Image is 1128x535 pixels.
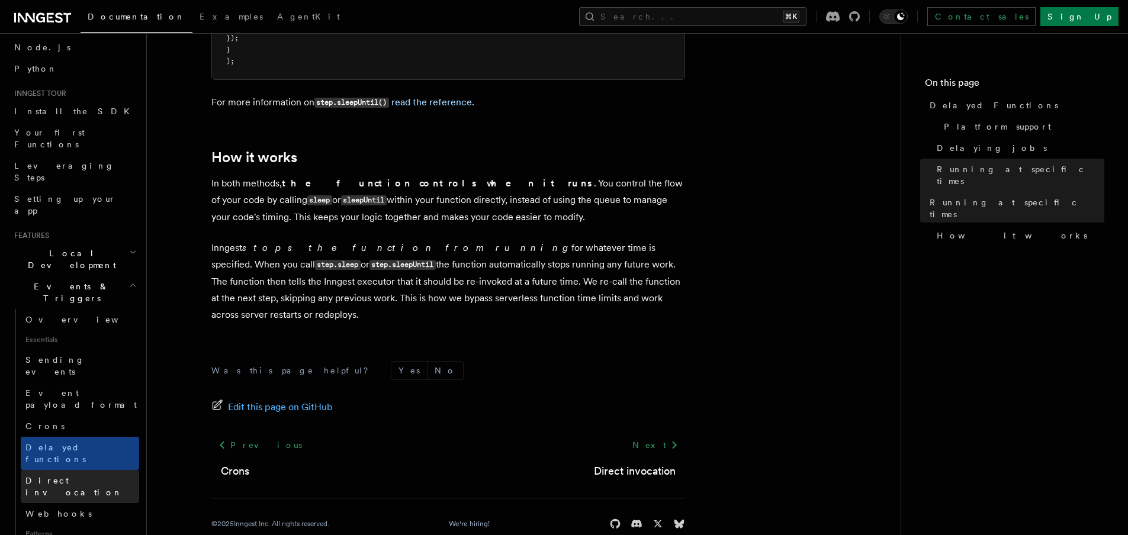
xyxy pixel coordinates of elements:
[9,101,139,122] a: Install the SDK
[937,163,1104,187] span: Running at specific times
[932,225,1104,246] a: How it works
[21,309,139,330] a: Overview
[282,178,594,189] strong: the function controls when it runs
[25,509,92,518] span: Webhooks
[211,240,685,323] p: Inngest for whatever time is specified. When you call or the function automatically stops running...
[932,159,1104,192] a: Running at specific times
[314,98,389,108] code: step.sleepUntil()
[21,503,139,524] a: Webhooks
[9,89,66,98] span: Inngest tour
[307,195,332,205] code: sleep
[221,463,249,479] a: Crons
[14,194,116,215] span: Setting up your app
[369,260,436,270] code: step.sleepUntil
[927,7,1036,26] a: Contact sales
[21,437,139,470] a: Delayed functions
[783,11,799,22] kbd: ⌘K
[9,243,139,276] button: Local Development
[211,519,329,528] div: © 2025 Inngest Inc. All rights reserved.
[228,399,333,415] span: Edit this page on GitHub
[930,196,1104,220] span: Running at specific times
[21,415,139,437] a: Crons
[226,57,234,65] span: );
[211,365,377,376] p: Was this page helpful?
[25,315,147,324] span: Overview
[211,149,297,166] a: How it works
[21,349,139,382] a: Sending events
[625,434,685,456] a: Next
[211,434,309,456] a: Previous
[242,242,571,253] em: stops the function from running
[14,43,70,52] span: Node.js
[25,476,123,497] span: Direct invocation
[14,161,114,182] span: Leveraging Steps
[9,37,139,58] a: Node.js
[25,388,137,410] span: Event payload format
[25,355,85,376] span: Sending events
[925,76,1104,95] h4: On this page
[9,58,139,79] a: Python
[939,116,1104,137] a: Platform support
[428,362,463,379] button: No
[930,99,1058,111] span: Delayed Functions
[944,121,1051,133] span: Platform support
[9,231,49,240] span: Features
[341,195,387,205] code: sleepUntil
[14,107,137,116] span: Install the SDK
[14,64,57,73] span: Python
[937,142,1047,154] span: Delaying jobs
[211,399,333,415] a: Edit this page on GitHub
[88,12,185,21] span: Documentation
[391,362,427,379] button: Yes
[211,94,685,111] p: For more information on .
[21,470,139,503] a: Direct invocation
[226,46,230,54] span: }
[200,12,263,21] span: Examples
[226,34,239,42] span: });
[9,122,139,155] a: Your first Functions
[937,230,1087,241] span: How it works
[579,7,806,26] button: Search...⌘K
[21,382,139,415] a: Event payload format
[1040,7,1119,26] a: Sign Up
[879,9,908,24] button: Toggle dark mode
[211,175,685,225] p: In both methods, . You control the flow of your code by calling or within your function directly,...
[925,95,1104,116] a: Delayed Functions
[9,247,129,271] span: Local Development
[81,4,192,33] a: Documentation
[14,128,85,149] span: Your first Functions
[925,192,1104,225] a: Running at specific times
[9,281,129,304] span: Events & Triggers
[315,260,361,270] code: step.sleep
[9,155,139,188] a: Leveraging Steps
[9,188,139,221] a: Setting up your app
[594,463,676,479] a: Direct invocation
[270,4,347,32] a: AgentKit
[932,137,1104,159] a: Delaying jobs
[25,443,86,464] span: Delayed functions
[277,12,340,21] span: AgentKit
[391,96,472,108] a: read the reference
[25,421,65,431] span: Crons
[192,4,270,32] a: Examples
[449,519,490,528] a: We're hiring!
[9,276,139,309] button: Events & Triggers
[21,330,139,349] span: Essentials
